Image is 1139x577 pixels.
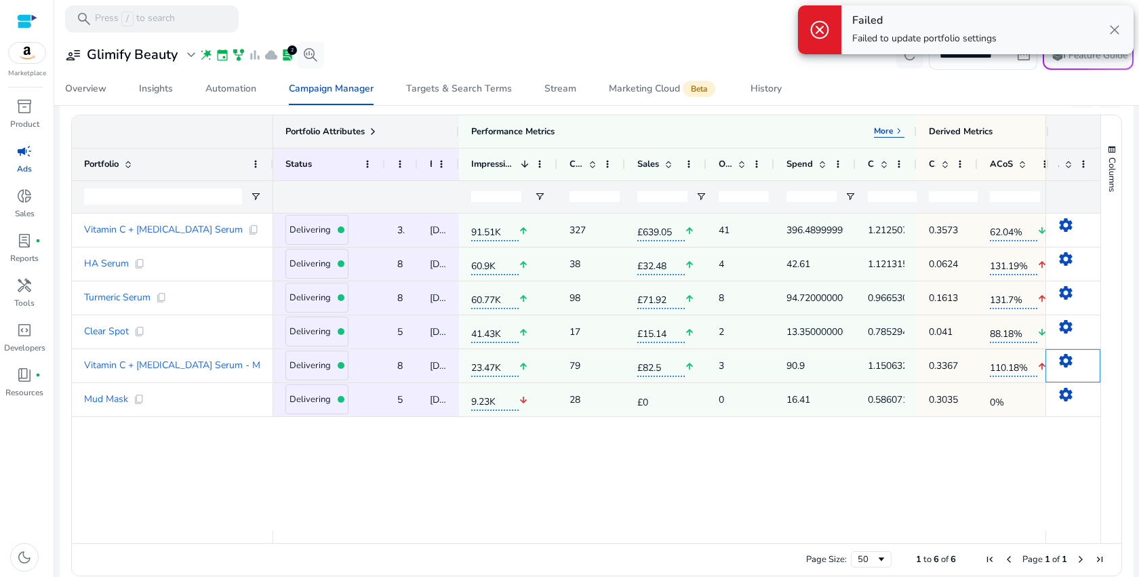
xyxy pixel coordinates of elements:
[990,286,1037,309] span: 131.7%
[5,386,43,399] p: Resources
[685,217,694,245] mat-icon: arrow_upward
[76,11,92,27] span: search
[430,393,459,406] span: [DATE]
[874,125,894,136] p: More
[16,188,33,204] span: donut_small
[685,251,694,279] mat-icon: arrow_upward
[297,41,324,68] button: search_insights
[858,553,876,565] div: 50
[430,359,459,372] span: [DATE]
[1037,285,1047,313] mat-icon: arrow_upward
[471,218,519,241] span: 91.51K
[16,549,33,565] span: dark_mode
[685,319,694,346] mat-icon: arrow_upward
[287,45,297,55] div: 2
[248,48,262,62] span: bar_chart
[894,125,904,136] span: keyboard_arrow_right
[15,207,35,220] p: Sales
[637,218,685,241] span: £639.05
[1062,553,1067,565] span: 1
[1022,553,1043,565] span: Page
[285,158,312,170] span: Status
[786,250,810,278] p: 42.61
[289,327,331,338] h4: Delivering
[1045,553,1050,565] span: 1
[990,320,1037,343] span: 88.18%
[1050,47,1066,63] span: school
[868,216,962,244] p: 1.2125076452599386
[990,354,1037,377] span: 110.18%
[471,252,519,275] span: 60.9K
[248,224,259,235] span: content_copy
[851,551,892,568] div: Page Size
[397,325,403,338] span: 5
[929,250,958,278] p: 0.0624
[1106,157,1118,192] span: Columns
[984,554,995,565] div: First Page
[916,553,921,565] span: 1
[868,352,962,380] p: 1.1506329113924052
[1037,319,1047,346] mat-icon: arrow_downward
[786,352,805,380] p: 90.9
[852,32,997,45] p: Failed to update portfolio settings
[471,354,519,377] span: 23.47K
[637,158,659,170] span: Sales
[929,386,958,414] p: 0.3035
[544,84,576,94] div: Stream
[14,297,35,309] p: Tools
[868,318,962,346] p: 0.7852941176470589
[250,191,261,202] button: Open Filter Menu
[923,553,932,565] span: to
[289,225,331,236] h4: Delivering
[16,367,33,383] span: book_4
[134,326,145,337] span: content_copy
[1106,22,1123,38] span: close
[35,372,41,378] span: fiber_manual_record
[84,259,129,268] span: HA Serum
[1058,285,1074,301] mat-icon: settings
[16,143,33,159] span: campaign
[519,386,528,414] mat-icon: arrow_downward
[139,84,173,94] div: Insights
[84,293,151,302] span: Turmeric Serum
[696,191,706,202] button: Open Filter Menu
[10,118,39,130] p: Product
[809,19,831,41] span: cancel
[990,158,1013,170] span: ACoS
[397,359,403,372] span: 8
[121,12,134,26] span: /
[637,286,685,309] span: £71.92
[84,188,242,205] input: Portfolio Filter Input
[941,553,948,565] span: of
[264,48,278,62] span: cloud
[719,250,724,278] p: 4
[868,284,962,312] p: 0.9665306122448982
[471,388,519,411] span: 9.23K
[929,284,958,312] p: 0.1613
[786,318,881,346] p: 13.350000000000001
[786,386,810,414] p: 16.41
[289,361,331,372] h4: Delivering
[519,285,528,313] mat-icon: arrow_upward
[87,47,178,63] h3: Glimify Beauty
[569,284,580,312] p: 98
[990,389,1037,410] span: 0%
[397,224,409,237] span: 30
[397,292,403,304] span: 8
[569,216,586,244] p: 327
[786,216,881,244] p: 396.48999999999995
[17,163,32,175] p: Ads
[406,84,512,94] div: Targets & Search Terms
[397,258,403,271] span: 8
[8,68,46,79] p: Marketplace
[16,233,33,249] span: lab_profile
[471,125,555,138] div: Performance Metrics
[16,277,33,294] span: handyman
[902,47,918,63] span: refresh
[685,285,694,313] mat-icon: arrow_upward
[569,158,583,170] span: Clicks
[637,389,685,410] span: £0
[719,158,732,170] span: Orders
[852,14,997,27] h4: Failed
[199,48,213,62] span: wand_stars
